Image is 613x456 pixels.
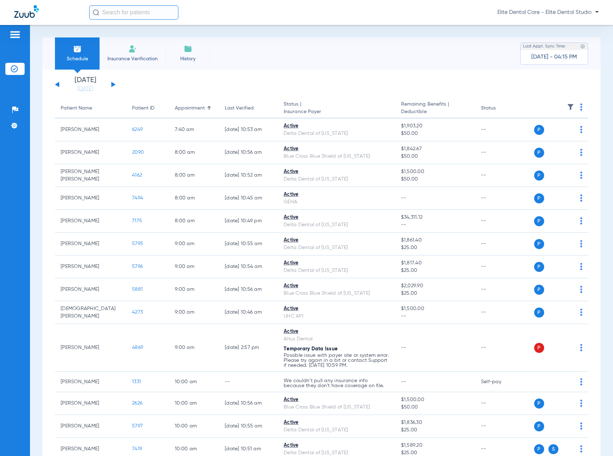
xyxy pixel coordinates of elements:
[219,164,278,187] td: [DATE] 10:52 AM
[55,164,126,187] td: [PERSON_NAME] [PERSON_NAME]
[401,196,406,201] span: --
[132,173,142,178] span: 4162
[132,310,143,315] span: 4273
[497,9,599,16] span: Elite Dental Care - Elite Dental Studio
[580,378,582,385] img: group-dot-blue.svg
[55,301,126,324] td: [DEMOGRAPHIC_DATA][PERSON_NAME]
[284,130,390,137] div: Delta Dental of [US_STATE]
[475,187,523,210] td: --
[534,262,544,272] span: P
[475,98,523,118] th: Status
[401,442,470,449] span: $1,589.20
[401,379,406,384] span: --
[55,255,126,278] td: [PERSON_NAME]
[534,193,544,203] span: P
[534,171,544,181] span: P
[105,55,160,62] span: Insurance Verification
[284,404,390,411] div: Blue Cross Blue Shield of [US_STATE]
[184,45,192,53] img: History
[580,103,582,111] img: group-dot-blue.svg
[284,305,390,313] div: Active
[475,255,523,278] td: --
[284,108,390,116] span: Insurance Payer
[55,372,126,392] td: [PERSON_NAME]
[55,210,126,233] td: [PERSON_NAME]
[284,313,390,320] div: UHC API
[55,415,126,438] td: [PERSON_NAME]
[169,415,219,438] td: 10:00 AM
[64,85,107,92] a: [DATE]
[55,392,126,415] td: [PERSON_NAME]
[284,244,390,252] div: Delta Dental of [US_STATE]
[401,221,470,229] span: --
[284,122,390,130] div: Active
[401,426,470,434] span: $25.00
[395,98,475,118] th: Remaining Benefits |
[475,372,523,392] td: Self-pay
[171,55,205,62] span: History
[580,194,582,202] img: group-dot-blue.svg
[284,191,390,198] div: Active
[132,345,143,350] span: 4869
[534,216,544,226] span: P
[401,237,470,244] span: $1,861.40
[55,118,126,141] td: [PERSON_NAME]
[534,148,544,158] span: P
[284,335,390,343] div: Altus Dental
[580,217,582,224] img: group-dot-blue.svg
[567,103,574,111] img: filter.svg
[169,210,219,233] td: 8:00 AM
[284,442,390,449] div: Active
[132,105,154,112] div: Patient ID
[401,419,470,426] span: $1,836.30
[401,176,470,183] span: $50.00
[169,141,219,164] td: 8:00 AM
[284,198,390,206] div: GEHA
[169,255,219,278] td: 9:00 AM
[61,105,92,112] div: Patient Name
[128,45,137,53] img: Manual Insurance Verification
[548,444,558,454] span: S
[284,346,338,351] span: Temporary Data Issue
[284,353,390,368] p: Possible issue with payer site or system error. Please try again in a bit or contact Support if n...
[225,105,254,112] div: Last Verified
[531,54,577,61] span: [DATE] - 04:15 PM
[401,168,470,176] span: $1,500.00
[284,153,390,160] div: Blue Cross Blue Shield of [US_STATE]
[284,259,390,267] div: Active
[534,308,544,318] span: P
[169,372,219,392] td: 10:00 AM
[284,396,390,404] div: Active
[580,286,582,293] img: group-dot-blue.svg
[284,237,390,244] div: Active
[55,278,126,301] td: [PERSON_NAME]
[284,378,390,388] p: We couldn’t pull any insurance info because they don’t have coverage on file.
[580,344,582,351] img: group-dot-blue.svg
[219,187,278,210] td: [DATE] 10:45 AM
[401,282,470,290] span: $2,029.90
[132,287,143,292] span: 5881
[64,77,107,92] li: [DATE]
[14,5,39,18] img: Zuub Logo
[284,168,390,176] div: Active
[401,305,470,313] span: $1,500.00
[577,422,613,456] iframe: Chat Widget
[534,399,544,409] span: P
[475,278,523,301] td: --
[580,263,582,270] img: group-dot-blue.svg
[284,419,390,426] div: Active
[132,401,142,406] span: 2626
[401,214,470,221] span: $34,311.12
[475,324,523,372] td: --
[132,379,141,384] span: 1331
[401,153,470,160] span: $50.00
[55,187,126,210] td: [PERSON_NAME]
[219,141,278,164] td: [DATE] 10:56 AM
[169,164,219,187] td: 8:00 AM
[534,125,544,135] span: P
[219,210,278,233] td: [DATE] 10:49 PM
[401,108,470,116] span: Deductible
[534,239,544,249] span: P
[132,264,143,269] span: 5796
[89,5,178,20] input: Search for patients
